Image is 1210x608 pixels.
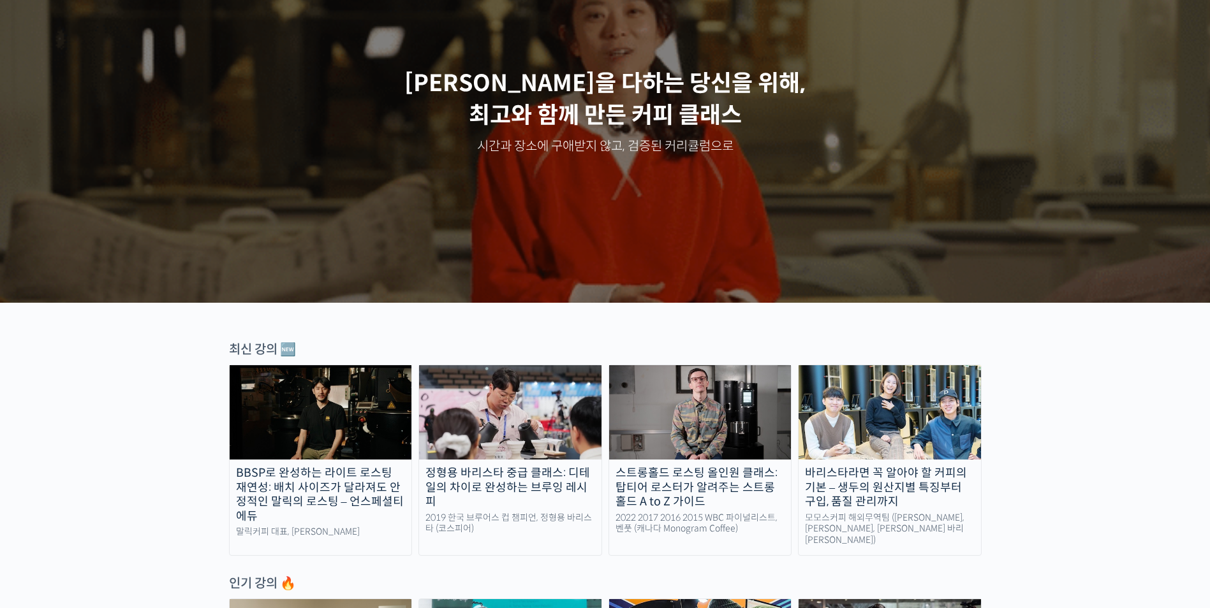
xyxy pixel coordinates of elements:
span: 대화 [117,424,132,434]
div: 인기 강의 🔥 [229,575,982,592]
img: momos_course-thumbnail.jpg [799,365,981,460]
a: BBSP로 완성하는 라이트 로스팅 재연성: 배치 사이즈가 달라져도 안정적인 말릭의 로스팅 – 언스페셜티 에듀 말릭커피 대표, [PERSON_NAME] [229,365,413,556]
img: advanced-brewing_course-thumbnail.jpeg [419,365,601,460]
div: 말릭커피 대표, [PERSON_NAME] [230,526,412,538]
div: BBSP로 완성하는 라이트 로스팅 재연성: 배치 사이즈가 달라져도 안정적인 말릭의 로스팅 – 언스페셜티 에듀 [230,466,412,523]
div: 최신 강의 🆕 [229,341,982,358]
div: 바리스타라면 꼭 알아야 할 커피의 기본 – 생두의 원산지별 특징부터 구입, 품질 관리까지 [799,466,981,509]
img: stronghold-roasting_course-thumbnail.jpg [609,365,792,460]
a: 정형용 바리스타 중급 클래스: 디테일의 차이로 완성하는 브루잉 레시피 2019 한국 브루어스 컵 챔피언, 정형용 바리스타 (코스피어) [418,365,602,556]
img: malic-roasting-class_course-thumbnail.jpg [230,365,412,460]
a: 홈 [4,404,84,436]
div: 정형용 바리스타 중급 클래스: 디테일의 차이로 완성하는 브루잉 레시피 [419,466,601,509]
div: 모모스커피 해외무역팀 ([PERSON_NAME], [PERSON_NAME], [PERSON_NAME] 바리[PERSON_NAME]) [799,512,981,546]
span: 설정 [197,423,212,433]
a: 스트롱홀드 로스팅 올인원 클래스: 탑티어 로스터가 알려주는 스트롱홀드 A to Z 가이드 2022 2017 2016 2015 WBC 파이널리스트, 벤풋 (캐나다 Monogra... [609,365,792,556]
div: 스트롱홀드 로스팅 올인원 클래스: 탑티어 로스터가 알려주는 스트롱홀드 A to Z 가이드 [609,466,792,509]
a: 설정 [165,404,245,436]
div: 2019 한국 브루어스 컵 챔피언, 정형용 바리스타 (코스피어) [419,512,601,535]
a: 대화 [84,404,165,436]
span: 홈 [40,423,48,433]
div: 2022 2017 2016 2015 WBC 파이널리스트, 벤풋 (캐나다 Monogram Coffee) [609,512,792,535]
a: 바리스타라면 꼭 알아야 할 커피의 기본 – 생두의 원산지별 특징부터 구입, 품질 관리까지 모모스커피 해외무역팀 ([PERSON_NAME], [PERSON_NAME], [PER... [798,365,982,556]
